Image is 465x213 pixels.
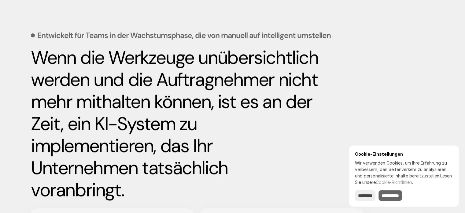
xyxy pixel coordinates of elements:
font: Entwickelt für Teams in der Wachstumsphase, die von manuell auf intelligent umstellen [37,30,331,40]
font: Wir verwenden Cookies, um Ihre Erfahrung zu verbessern, den Seitenverkehr zu analysieren und pers... [355,160,447,178]
a: Cookie-Richtlinien [376,180,412,185]
font: Cookie-Einstellungen [355,151,403,157]
font: Wenn die Werkzeuge unübersichtlich werden und die Auftragnehmer nicht mehr mithalten können, ist ... [31,45,323,202]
